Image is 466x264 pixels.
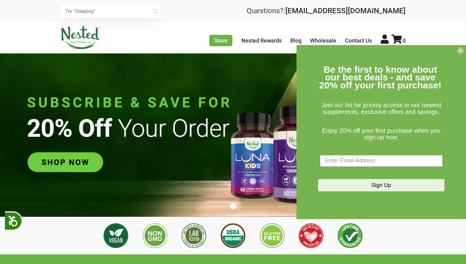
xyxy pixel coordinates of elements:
[319,64,442,90] span: Be the first to know about our best deals - and save 20% off your first purchase!
[260,223,284,248] img: Gluten Free
[403,37,406,44] span: 0
[296,45,466,219] div: FLYOUT Form
[209,35,232,46] a: Store
[299,223,323,248] img: Made with Love
[310,37,336,44] a: Wholesale
[345,37,372,44] a: Contact Us
[457,47,464,54] button: Close dialog
[60,26,100,49] img: Nested Naturals
[321,102,441,116] span: Join our list for priority access to our newest supplements, exclusive offers and savings.
[290,37,301,44] a: Blog
[182,223,206,248] img: 3rd Party Lab Tested
[318,179,444,191] button: Sign Up
[241,37,282,44] a: Nested Rewards
[338,223,362,248] img: Lifetime Guarantee
[230,203,236,209] button: 1 of 1
[320,155,443,167] input: Enter Email Address
[391,37,406,44] a: 0
[247,7,406,14] div: Questions?:
[143,223,167,248] img: Non GMO
[104,223,128,248] img: Vegan
[60,5,160,18] input: Try "Sleeping"
[285,6,406,15] a: [EMAIL_ADDRESS][DOMAIN_NAME]
[221,223,245,248] img: USDA Organic
[322,127,440,141] span: Enjoy 20% off your first purchase when you sign up now.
